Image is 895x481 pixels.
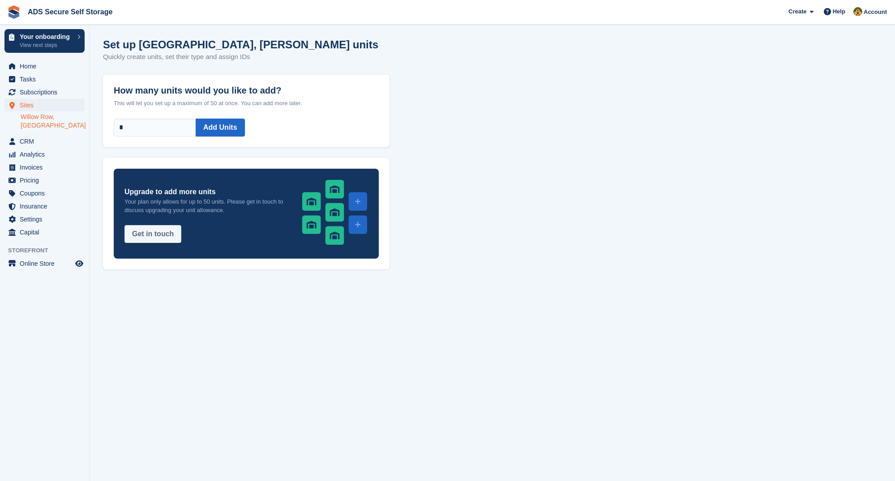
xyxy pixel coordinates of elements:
[124,197,288,214] p: Your plan only allows for up to 50 units. Please get in touch to discuss upgrading your unit allo...
[103,38,378,51] h1: Set up [GEOGRAPHIC_DATA], [PERSON_NAME] units
[74,258,85,269] a: Preview store
[788,7,806,16] span: Create
[124,187,288,197] h3: Upgrade to add more units
[20,41,73,49] p: View next steps
[20,257,73,270] span: Online Store
[4,200,85,213] a: menu
[4,86,85,98] a: menu
[4,257,85,270] a: menu
[4,99,85,111] a: menu
[20,161,73,174] span: Invoices
[301,179,368,246] img: add-units-c53ecec22ca6e9be14087aea56293e82b1034c08c4c815bb7cfddfd04e066874.svg
[124,225,181,243] button: Get in touch
[853,7,862,16] img: Andrew Sargent
[864,8,887,17] span: Account
[21,113,85,130] a: Willow Row, [GEOGRAPHIC_DATA]
[20,174,73,187] span: Pricing
[20,200,73,213] span: Insurance
[4,135,85,148] a: menu
[20,99,73,111] span: Sites
[4,161,85,174] a: menu
[7,5,21,19] img: stora-icon-8386f47178a22dfd0bd8f6a31ec36ba5ce8667c1dd55bd0f319d3a0aa187defe.svg
[4,213,85,226] a: menu
[4,73,85,85] a: menu
[114,99,379,108] p: This will let you set up a maximum of 50 at once. You can add more later.
[4,29,85,53] a: Your onboarding View next steps
[4,226,85,238] a: menu
[4,148,85,161] a: menu
[20,86,73,98] span: Subscriptions
[833,7,845,16] span: Help
[4,174,85,187] a: menu
[196,119,245,136] button: Add Units
[114,75,379,96] label: How many units would you like to add?
[20,213,73,226] span: Settings
[24,4,116,19] a: ADS Secure Self Storage
[4,187,85,200] a: menu
[20,148,73,161] span: Analytics
[20,60,73,72] span: Home
[8,246,89,255] span: Storefront
[20,34,73,40] p: Your onboarding
[4,60,85,72] a: menu
[20,226,73,238] span: Capital
[20,187,73,200] span: Coupons
[20,73,73,85] span: Tasks
[103,52,378,62] p: Quickly create units, set their type and assign IDs
[20,135,73,148] span: CRM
